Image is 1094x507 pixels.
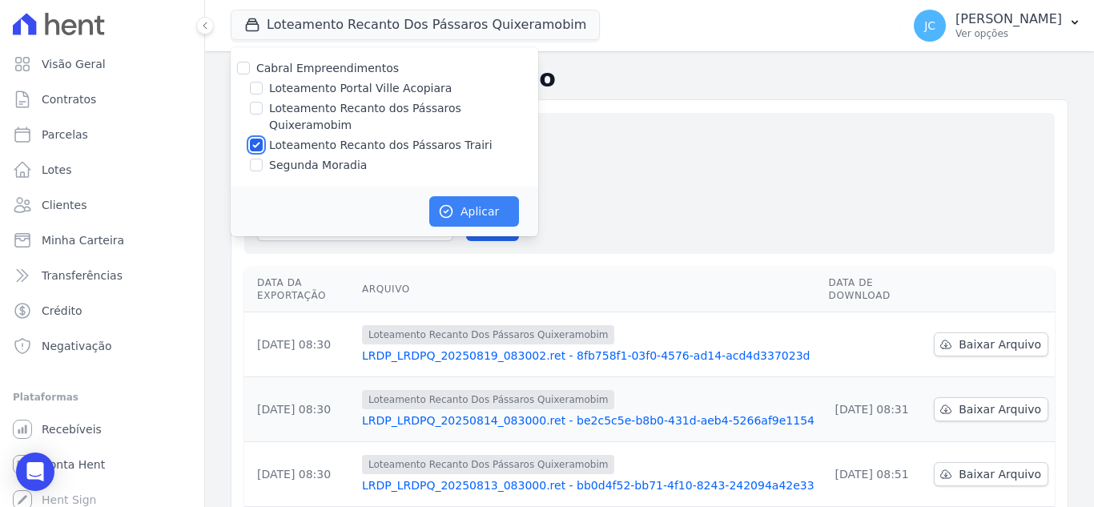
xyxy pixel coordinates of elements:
[16,453,54,491] div: Open Intercom Messenger
[362,325,615,344] span: Loteamento Recanto Dos Pássaros Quixeramobim
[6,330,198,362] a: Negativação
[362,477,816,493] a: LRDP_LRDPQ_20250813_083000.ret - bb0d4f52-bb71-4f10-8243-242094a42e33
[823,442,928,507] td: [DATE] 08:51
[934,332,1048,356] a: Baixar Arquivo
[823,267,928,312] th: Data de Download
[6,413,198,445] a: Recebíveis
[231,64,1068,93] h2: Exportações de Retorno
[244,377,356,442] td: [DATE] 08:30
[6,119,198,151] a: Parcelas
[823,377,928,442] td: [DATE] 08:31
[362,348,816,364] a: LRDP_LRDPQ_20250819_083002.ret - 8fb758f1-03f0-4576-ad14-acd4d337023d
[955,11,1062,27] p: [PERSON_NAME]
[959,401,1041,417] span: Baixar Arquivo
[6,260,198,292] a: Transferências
[429,196,519,227] button: Aplicar
[6,224,198,256] a: Minha Carteira
[42,56,106,72] span: Visão Geral
[42,162,72,178] span: Lotes
[6,449,198,481] a: Conta Hent
[269,80,452,97] label: Loteamento Portal Ville Acopiara
[924,20,935,31] span: JC
[6,48,198,80] a: Visão Geral
[6,154,198,186] a: Lotes
[244,267,356,312] th: Data da Exportação
[244,312,356,377] td: [DATE] 08:30
[42,232,124,248] span: Minha Carteira
[269,137,493,154] label: Loteamento Recanto dos Pássaros Trairi
[231,10,600,40] button: Loteamento Recanto Dos Pássaros Quixeramobim
[269,157,367,174] label: Segunda Moradia
[244,442,356,507] td: [DATE] 08:30
[362,455,615,474] span: Loteamento Recanto Dos Pássaros Quixeramobim
[6,83,198,115] a: Contratos
[42,303,82,319] span: Crédito
[959,336,1041,352] span: Baixar Arquivo
[901,3,1094,48] button: JC [PERSON_NAME] Ver opções
[959,466,1041,482] span: Baixar Arquivo
[356,267,823,312] th: Arquivo
[934,397,1048,421] a: Baixar Arquivo
[42,421,102,437] span: Recebíveis
[6,189,198,221] a: Clientes
[934,462,1048,486] a: Baixar Arquivo
[42,197,86,213] span: Clientes
[6,295,198,327] a: Crédito
[42,338,112,354] span: Negativação
[269,100,538,134] label: Loteamento Recanto dos Pássaros Quixeramobim
[13,388,191,407] div: Plataformas
[42,457,105,473] span: Conta Hent
[42,127,88,143] span: Parcelas
[362,412,816,429] a: LRDP_LRDPQ_20250814_083000.ret - be2c5c5e-b8b0-431d-aeb4-5266af9e1154
[362,390,615,409] span: Loteamento Recanto Dos Pássaros Quixeramobim
[42,268,123,284] span: Transferências
[42,91,96,107] span: Contratos
[256,62,399,74] label: Cabral Empreendimentos
[955,27,1062,40] p: Ver opções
